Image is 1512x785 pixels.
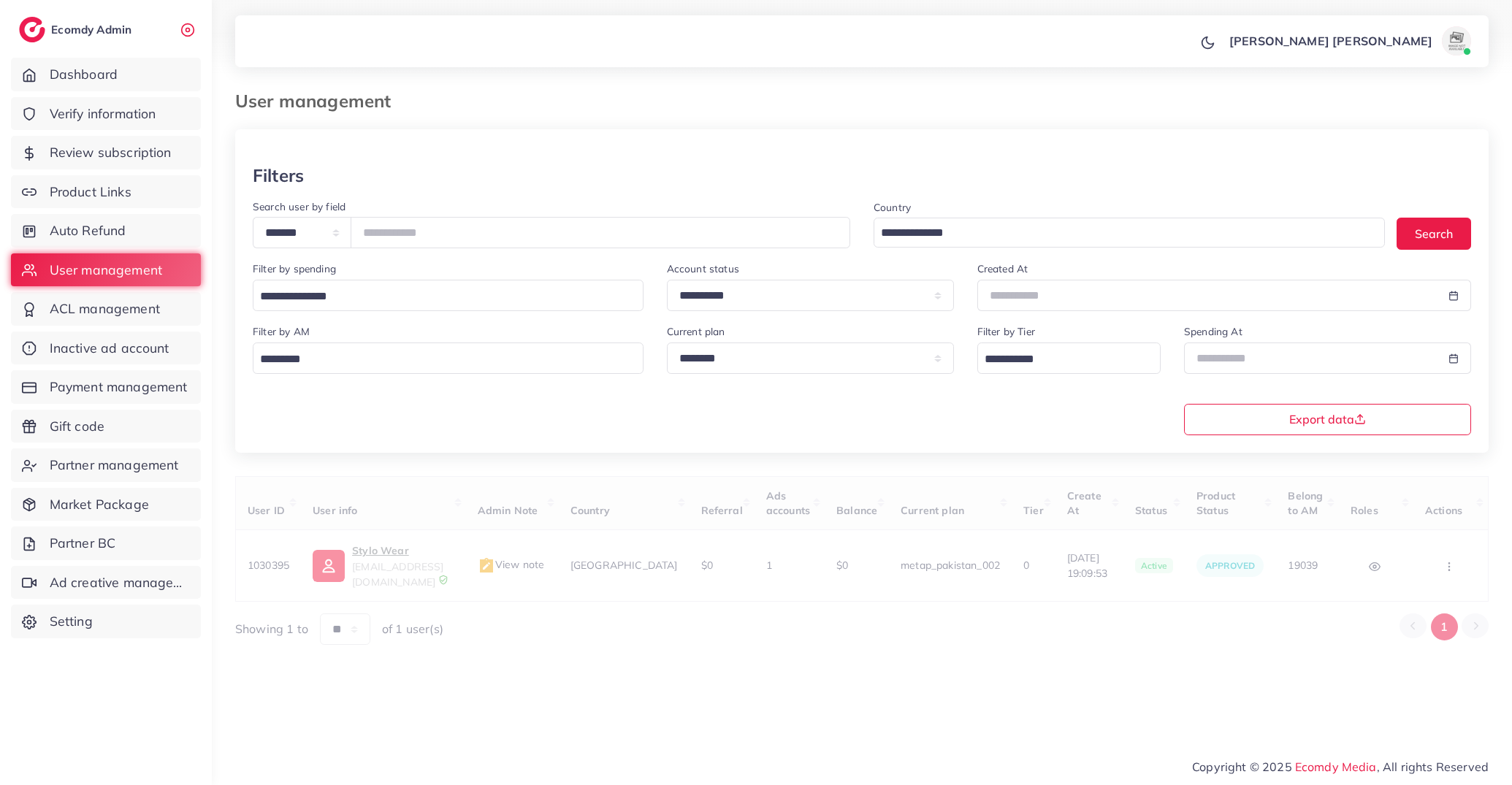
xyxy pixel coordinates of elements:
[50,299,160,318] span: ACL management
[11,605,201,638] a: Setting
[11,370,201,404] a: Payment management
[19,17,135,42] a: logoEcomdy Admin
[50,456,179,475] span: Partner management
[1397,218,1471,249] button: Search
[11,566,201,600] a: Ad creative management
[1295,759,1377,774] a: Ecomdy Media
[253,324,310,339] label: Filter by AM
[50,417,104,436] span: Gift code
[11,410,201,443] a: Gift code
[50,339,169,358] span: Inactive ad account
[11,175,201,209] a: Product Links
[1184,404,1471,435] button: Export data
[1192,758,1489,776] span: Copyright © 2025
[50,143,172,162] span: Review subscription
[667,261,739,276] label: Account status
[50,183,131,202] span: Product Links
[50,495,149,514] span: Market Package
[1442,26,1471,55] img: avatar
[50,378,188,397] span: Payment management
[19,17,45,42] img: logo
[1377,758,1489,776] span: , All rights Reserved
[235,91,402,112] h3: User management
[50,65,118,84] span: Dashboard
[255,286,625,308] input: Search for option
[11,136,201,169] a: Review subscription
[874,218,1385,248] div: Search for option
[874,200,911,215] label: Country
[1289,413,1366,425] span: Export data
[667,324,725,339] label: Current plan
[11,58,201,91] a: Dashboard
[51,23,135,37] h2: Ecomdy Admin
[11,448,201,482] a: Partner management
[50,261,162,280] span: User management
[1184,324,1242,339] label: Spending At
[876,222,1366,245] input: Search for option
[11,488,201,521] a: Market Package
[11,214,201,248] a: Auto Refund
[50,534,116,553] span: Partner BC
[1221,26,1477,55] a: [PERSON_NAME] [PERSON_NAME]avatar
[1229,32,1432,50] p: [PERSON_NAME] [PERSON_NAME]
[253,280,644,311] div: Search for option
[977,342,1161,374] div: Search for option
[11,526,201,560] a: Partner BC
[11,332,201,365] a: Inactive ad account
[977,324,1035,339] label: Filter by Tier
[253,165,304,186] h3: Filters
[980,348,1142,371] input: Search for option
[50,221,126,240] span: Auto Refund
[11,253,201,287] a: User management
[50,104,156,123] span: Verify information
[50,573,190,592] span: Ad creative management
[253,199,345,214] label: Search user by field
[11,97,201,131] a: Verify information
[11,292,201,326] a: ACL management
[253,261,336,276] label: Filter by spending
[977,261,1028,276] label: Created At
[253,342,644,374] div: Search for option
[50,612,93,631] span: Setting
[255,348,625,371] input: Search for option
